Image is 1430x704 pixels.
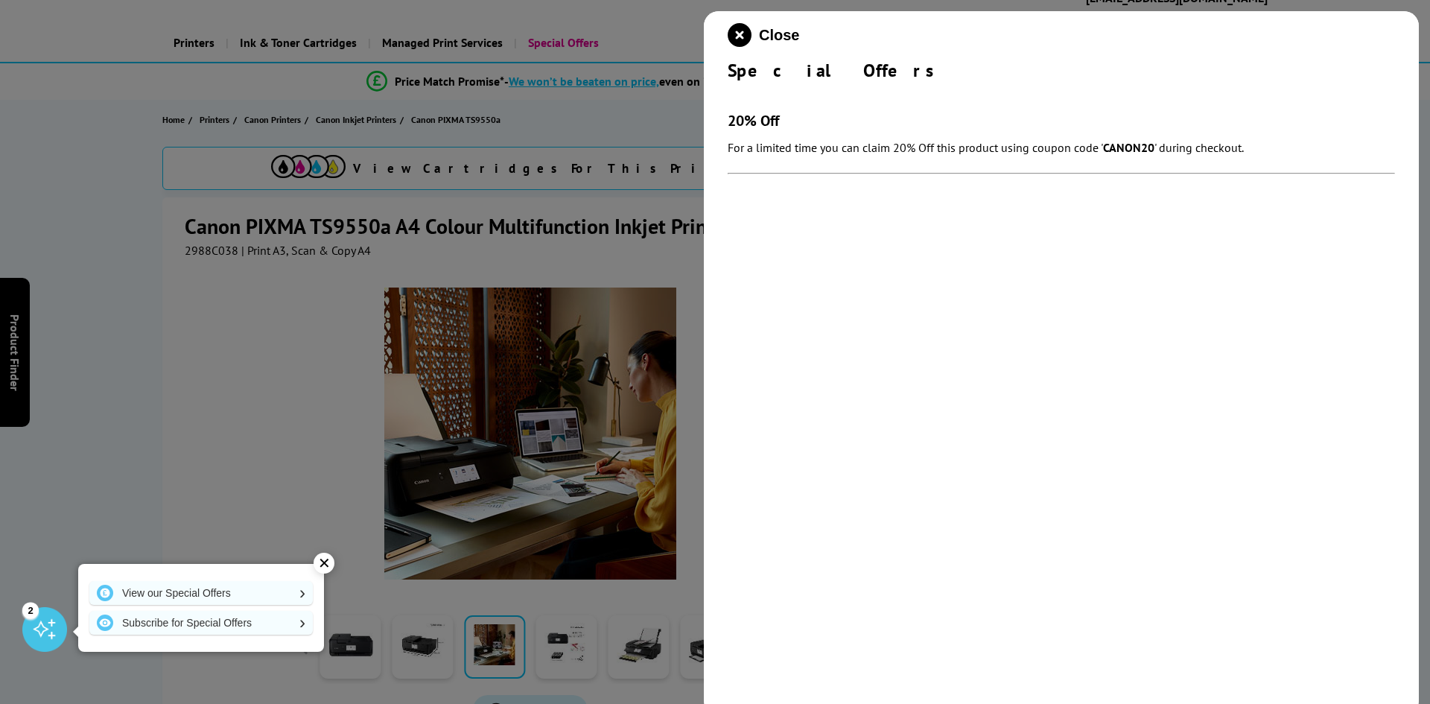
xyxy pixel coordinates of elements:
a: View our Special Offers [89,581,313,605]
div: 2 [22,602,39,618]
div: Special Offers [728,59,1395,82]
h3: 20% Off [728,111,1395,130]
a: Subscribe for Special Offers [89,611,313,635]
button: close modal [728,23,799,47]
strong: CANON20 [1103,140,1154,155]
span: Close [759,27,799,44]
p: For a limited time you can claim 20% Off this product using coupon code ' ' during checkout. [728,138,1395,158]
div: ✕ [314,553,334,574]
